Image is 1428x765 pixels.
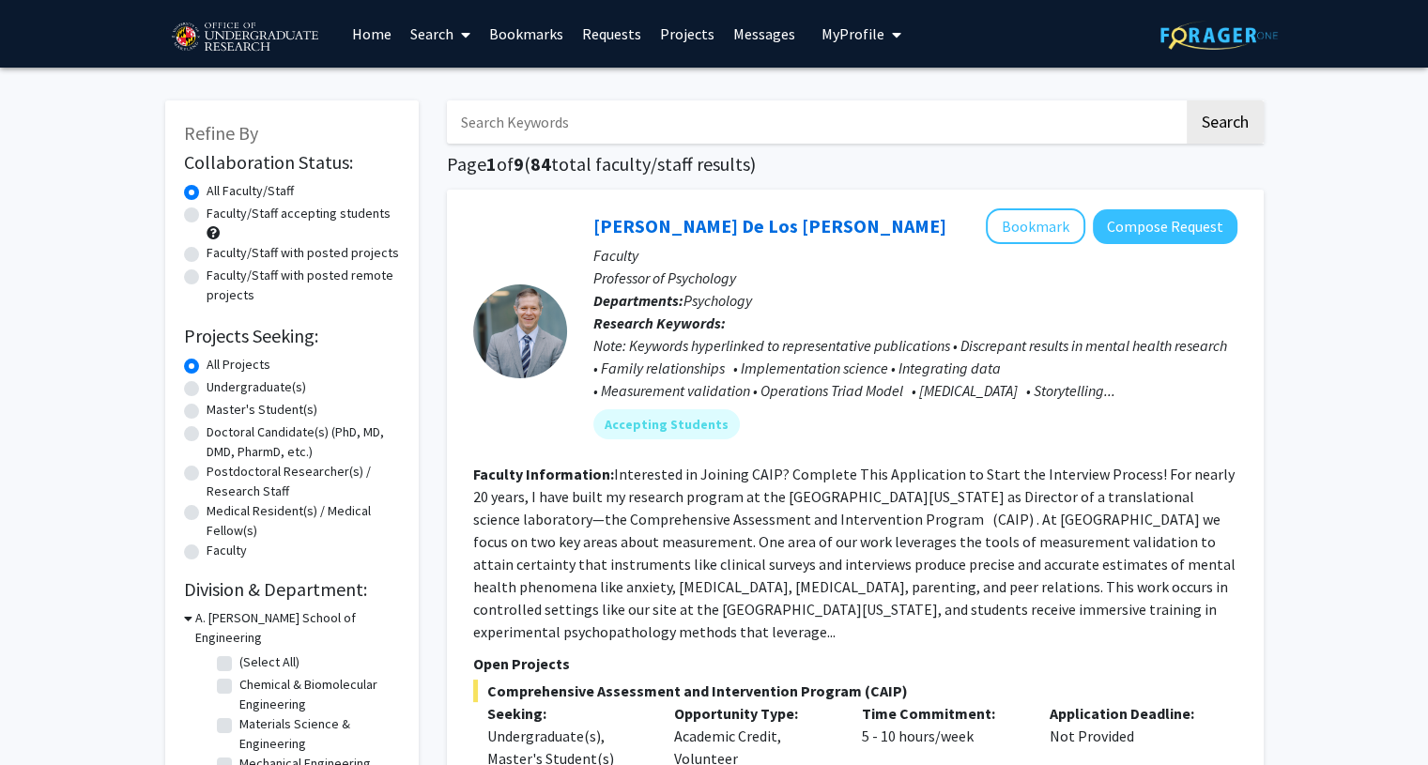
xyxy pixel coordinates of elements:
[593,291,683,310] b: Departments:
[862,702,1021,725] p: Time Commitment:
[184,325,400,347] h2: Projects Seeking:
[1160,21,1278,50] img: ForagerOne Logo
[184,578,400,601] h2: Division & Department:
[593,214,946,237] a: [PERSON_NAME] De Los [PERSON_NAME]
[573,1,651,67] a: Requests
[239,652,299,672] label: (Select All)
[207,243,399,263] label: Faculty/Staff with posted projects
[651,1,724,67] a: Projects
[593,409,740,439] mat-chip: Accepting Students
[1187,100,1264,144] button: Search
[207,501,400,541] label: Medical Resident(s) / Medical Fellow(s)
[207,204,391,223] label: Faculty/Staff accepting students
[683,291,752,310] span: Psychology
[593,244,1237,267] p: Faculty
[593,314,726,332] b: Research Keywords:
[473,465,614,483] b: Faculty Information:
[184,151,400,174] h2: Collaboration Status:
[184,121,258,145] span: Refine By
[207,181,294,201] label: All Faculty/Staff
[207,462,400,501] label: Postdoctoral Researcher(s) / Research Staff
[724,1,805,67] a: Messages
[195,608,400,648] h3: A. [PERSON_NAME] School of Engineering
[207,377,306,397] label: Undergraduate(s)
[487,702,647,725] p: Seeking:
[207,422,400,462] label: Doctoral Candidate(s) (PhD, MD, DMD, PharmD, etc.)
[207,266,400,305] label: Faculty/Staff with posted remote projects
[514,152,524,176] span: 9
[821,24,884,43] span: My Profile
[986,208,1085,244] button: Add Andres De Los Reyes to Bookmarks
[473,652,1237,675] p: Open Projects
[530,152,551,176] span: 84
[447,153,1264,176] h1: Page of ( total faculty/staff results)
[593,334,1237,402] div: Note: Keywords hyperlinked to representative publications • Discrepant results in mental health r...
[239,675,395,714] label: Chemical & Biomolecular Engineering
[1093,209,1237,244] button: Compose Request to Andres De Los Reyes
[674,702,834,725] p: Opportunity Type:
[593,267,1237,289] p: Professor of Psychology
[207,355,270,375] label: All Projects
[14,681,80,751] iframe: Chat
[239,714,395,754] label: Materials Science & Engineering
[401,1,480,67] a: Search
[447,100,1184,144] input: Search Keywords
[207,541,247,560] label: Faculty
[480,1,573,67] a: Bookmarks
[207,400,317,420] label: Master's Student(s)
[473,680,1237,702] span: Comprehensive Assessment and Intervention Program (CAIP)
[1050,702,1209,725] p: Application Deadline:
[486,152,497,176] span: 1
[473,465,1236,641] fg-read-more: Interested in Joining CAIP? Complete This Application to Start the Interview Process! For nearly ...
[343,1,401,67] a: Home
[165,14,324,61] img: University of Maryland Logo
